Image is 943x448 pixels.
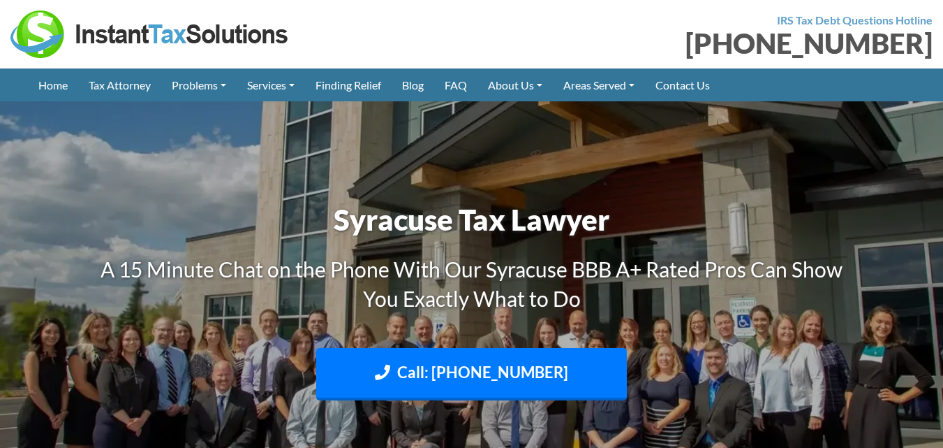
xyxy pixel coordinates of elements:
[477,68,553,101] a: About Us
[392,68,434,101] a: Blog
[10,10,290,58] img: Instant Tax Solutions Logo
[434,68,477,101] a: FAQ
[777,13,933,27] strong: IRS Tax Debt Questions Hotline
[78,68,161,101] a: Tax Attorney
[553,68,645,101] a: Areas Served
[645,68,720,101] a: Contact Us
[84,254,859,313] h3: A 15 Minute Chat on the Phone With Our Syracuse BBB A+ Rated Pros Can Show You Exactly What to Do
[237,68,305,101] a: Services
[482,29,933,57] div: [PHONE_NUMBER]
[10,26,290,39] a: Instant Tax Solutions Logo
[28,68,78,101] a: Home
[84,199,859,240] h1: Syracuse Tax Lawyer
[316,348,627,400] a: Call: [PHONE_NUMBER]
[161,68,237,101] a: Problems
[305,68,392,101] a: Finding Relief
